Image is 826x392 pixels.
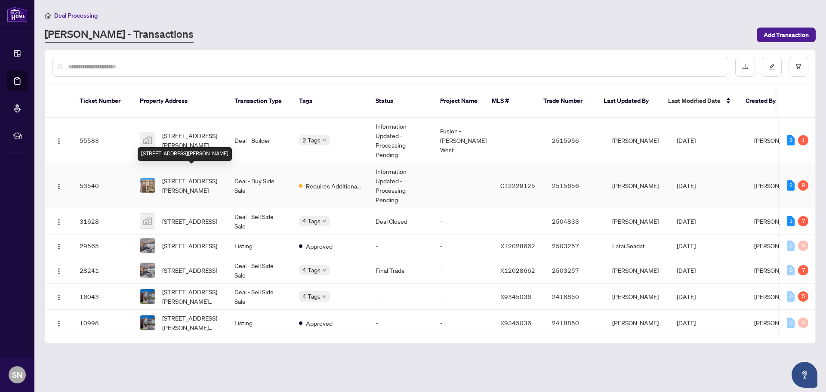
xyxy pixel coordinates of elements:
td: 2503257 [545,257,605,284]
td: [PERSON_NAME] [605,257,670,284]
th: Last Updated By [597,84,661,118]
td: Deal - Sell Side Sale [228,284,292,310]
button: Logo [52,133,66,147]
div: 9 [798,180,808,191]
span: 4 Tags [302,265,321,275]
button: Logo [52,263,66,277]
td: 10998 [73,310,133,336]
span: download [742,64,748,70]
td: 28241 [73,257,133,284]
td: Information Updated - Processing Pending [369,163,433,208]
td: 2418850 [545,310,605,336]
span: [DATE] [677,319,696,327]
img: Logo [55,268,62,275]
td: - [433,310,493,336]
div: 0 [787,265,795,275]
td: Deal - Sell Side Sale [228,257,292,284]
span: filter [795,64,801,70]
span: [STREET_ADDRESS][PERSON_NAME][PERSON_NAME] [162,131,221,150]
img: Logo [55,243,62,250]
span: 4 Tags [302,291,321,301]
div: 0 [787,241,795,251]
td: - [433,208,493,235]
span: X9345036 [500,319,531,327]
td: 2515656 [545,163,605,208]
td: 53540 [73,163,133,208]
td: Listing [228,310,292,336]
div: 2 [787,135,795,145]
th: Status [369,84,433,118]
span: Approved [306,318,333,328]
td: 2503257 [545,235,605,257]
td: [PERSON_NAME] [605,208,670,235]
span: [PERSON_NAME] [754,293,801,300]
td: Information Updated - Processing Pending [369,118,433,163]
span: [STREET_ADDRESS] [162,265,217,275]
span: Deal Processing [54,12,98,19]
span: [PERSON_NAME] [754,136,801,144]
button: filter [789,57,808,77]
td: 55583 [73,118,133,163]
img: thumbnail-img [140,238,155,253]
td: 29565 [73,235,133,257]
span: 2 Tags [302,135,321,145]
span: [STREET_ADDRESS][PERSON_NAME][PERSON_NAME][PERSON_NAME] [162,313,221,332]
span: down [322,294,327,299]
button: download [735,57,755,77]
div: 1 [798,135,808,145]
span: [PERSON_NAME] [754,182,801,189]
button: Logo [52,239,66,253]
th: Property Address [133,84,228,118]
span: X12028662 [500,242,535,250]
td: - [369,235,433,257]
td: - [433,284,493,310]
td: - [369,310,433,336]
span: [PERSON_NAME] [754,319,801,327]
th: Trade Number [536,84,597,118]
span: 4 Tags [302,216,321,226]
img: thumbnail-img [140,178,155,193]
th: Tags [292,84,369,118]
td: [PERSON_NAME] [605,118,670,163]
span: down [322,138,327,142]
div: 2 [787,180,795,191]
span: [DATE] [677,266,696,274]
span: [STREET_ADDRESS] [162,241,217,250]
button: Open asap [792,362,817,388]
td: Deal - Builder [228,118,292,163]
div: 1 [787,216,795,226]
span: [STREET_ADDRESS][PERSON_NAME][PERSON_NAME][PERSON_NAME] [162,287,221,306]
button: Logo [52,290,66,303]
img: thumbnail-img [140,133,155,148]
div: 0 [798,241,808,251]
td: [PERSON_NAME] [605,310,670,336]
th: Created By [739,84,790,118]
span: down [322,219,327,223]
span: [PERSON_NAME] [754,242,801,250]
span: [DATE] [677,182,696,189]
span: [STREET_ADDRESS][PERSON_NAME] [162,176,221,195]
button: Logo [52,316,66,330]
span: X12028662 [500,266,535,274]
td: 2418850 [545,284,605,310]
div: 0 [787,291,795,302]
td: [PERSON_NAME] [605,163,670,208]
div: 0 [787,318,795,328]
td: Final Trade [369,257,433,284]
td: 31628 [73,208,133,235]
span: [STREET_ADDRESS] [162,216,217,226]
div: 7 [798,216,808,226]
img: Logo [55,183,62,190]
img: thumbnail-img [140,263,155,278]
td: - [369,284,433,310]
img: Logo [55,138,62,145]
th: Last Modified Date [661,84,739,118]
a: [PERSON_NAME] - Transactions [45,27,194,43]
span: Approved [306,241,333,251]
button: edit [762,57,782,77]
td: Deal - Sell Side Sale [228,208,292,235]
td: [PERSON_NAME] [605,284,670,310]
span: Last Modified Date [668,96,721,105]
td: Deal Closed [369,208,433,235]
img: Logo [55,294,62,301]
